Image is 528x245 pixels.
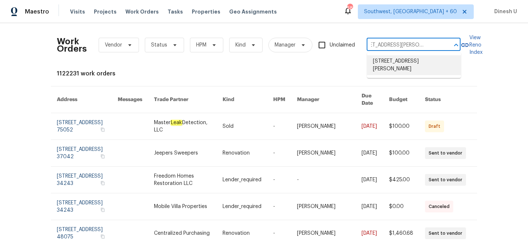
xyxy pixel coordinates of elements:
[267,167,291,193] td: -
[364,8,457,15] span: Southwest, [GEOGRAPHIC_DATA] + 60
[367,55,461,75] li: [STREET_ADDRESS][PERSON_NAME]
[217,193,267,220] td: Lender_required
[267,113,291,140] td: -
[229,8,277,15] span: Geo Assignments
[217,140,267,167] td: Renovation
[217,86,267,113] th: Kind
[291,167,356,193] td: -
[330,41,355,49] span: Unclaimed
[148,167,217,193] td: Freedom Homes Restoration LLC
[125,8,159,15] span: Work Orders
[51,86,112,113] th: Address
[461,34,483,56] a: View Reno Index
[491,8,517,15] span: Dinesh U
[291,86,356,113] th: Manager
[151,41,167,49] span: Status
[25,8,49,15] span: Maestro
[99,207,106,213] button: Copy Address
[291,193,356,220] td: [PERSON_NAME]
[356,86,383,113] th: Due Date
[148,193,217,220] td: Mobile Villa Properties
[275,41,296,49] span: Manager
[57,70,471,77] div: 1122231 work orders
[291,140,356,167] td: [PERSON_NAME]
[267,193,291,220] td: -
[217,167,267,193] td: Lender_required
[112,86,148,113] th: Messages
[235,41,246,49] span: Kind
[217,113,267,140] td: Sold
[99,180,106,186] button: Copy Address
[196,41,206,49] span: HPM
[267,86,291,113] th: HPM
[105,41,122,49] span: Vendor
[148,140,217,167] td: Jeepers Sweepers
[148,86,217,113] th: Trade Partner
[291,113,356,140] td: [PERSON_NAME]
[168,9,183,14] span: Tasks
[192,8,220,15] span: Properties
[451,40,461,50] button: Close
[94,8,117,15] span: Projects
[267,140,291,167] td: -
[99,153,106,160] button: Copy Address
[148,113,217,140] td: Master Detection, LLC
[70,8,85,15] span: Visits
[99,126,106,133] button: Copy Address
[347,4,352,12] div: 584
[419,86,477,113] th: Status
[57,38,87,52] h2: Work Orders
[99,233,106,240] button: Copy Address
[383,86,419,113] th: Budget
[367,40,440,51] input: Enter in an address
